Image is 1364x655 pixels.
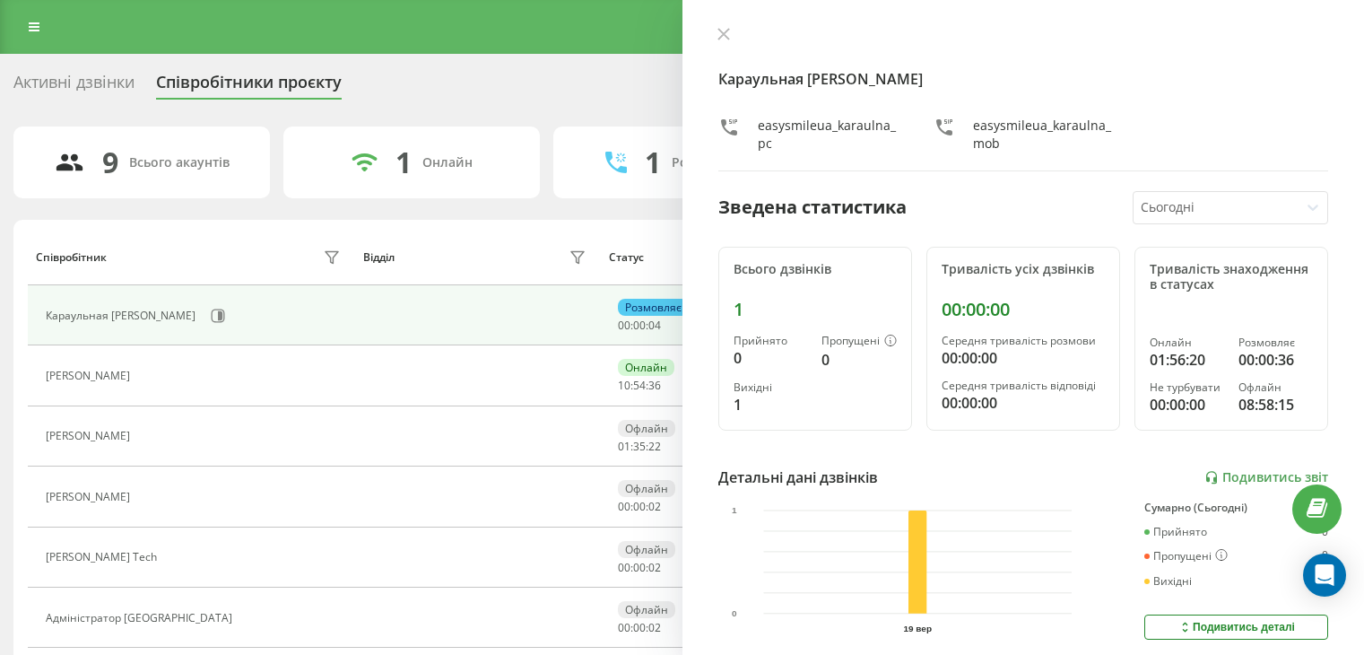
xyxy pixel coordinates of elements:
div: Онлайн [422,155,473,170]
span: 00 [633,560,646,575]
span: 35 [633,439,646,454]
div: Всього акаунтів [129,155,230,170]
div: 1 [395,145,412,179]
div: Онлайн [618,359,674,376]
span: 00 [618,560,630,575]
div: 00:00:00 [942,347,1105,369]
div: Розмовляють [672,155,759,170]
span: 36 [648,378,661,393]
div: : : [618,622,661,634]
div: Зведена статистика [718,194,907,221]
div: Офлайн [618,420,675,437]
div: : : [618,441,661,453]
div: 1 [734,394,807,415]
div: Караульная [PERSON_NAME] [46,310,200,322]
span: 22 [648,439,661,454]
div: Не турбувати [1150,381,1224,394]
div: 0 [1322,526,1328,538]
div: [PERSON_NAME] [46,370,135,382]
div: 08:58:15 [1238,394,1313,415]
span: 54 [633,378,646,393]
div: 00:00:00 [1150,394,1224,415]
text: 0 [732,609,737,619]
div: 0 [1322,549,1328,563]
div: : : [618,501,661,513]
div: Open Intercom Messenger [1303,554,1346,597]
div: Сумарно (Сьогодні) [1144,502,1328,514]
div: Середня тривалість відповіді [942,380,1105,392]
div: Середня тривалість розмови [942,335,1105,347]
div: Вихідні [734,381,807,394]
div: Співробітник [36,251,107,264]
div: [PERSON_NAME] [46,430,135,442]
div: Розмовляє [618,299,689,316]
div: [PERSON_NAME] [46,491,135,503]
span: 00 [633,620,646,635]
span: 04 [648,318,661,333]
div: : : [618,380,661,392]
span: 02 [648,560,661,575]
div: 9 [102,145,118,179]
div: Тривалість усіх дзвінків [942,262,1105,277]
span: 00 [618,620,630,635]
text: 1 [732,506,737,516]
span: 10 [618,378,630,393]
text: 19 вер [903,624,932,633]
div: Тривалість знаходження в статусах [1150,262,1313,293]
div: Онлайн [1150,336,1224,349]
div: 1 [734,299,897,320]
button: Подивитись деталі [1144,615,1328,640]
div: [PERSON_NAME] Tech [46,551,161,563]
div: Офлайн [618,541,675,558]
div: Відділ [363,251,395,264]
div: 00:00:00 [942,299,1105,320]
div: Активні дзвінки [13,73,135,100]
div: Прийнято [1144,526,1207,538]
span: 00 [633,499,646,514]
div: Адміністратор [GEOGRAPHIC_DATA] [46,612,237,624]
div: Пропущені [821,335,897,349]
a: Подивитись звіт [1204,470,1328,485]
div: Офлайн [618,480,675,497]
span: 02 [648,499,661,514]
div: Офлайн [1238,381,1313,394]
span: 00 [633,318,646,333]
div: : : [618,562,661,574]
div: Прийнято [734,335,807,347]
div: 0 [821,349,897,371]
div: 00:00:00 [942,392,1105,414]
span: 00 [618,318,630,333]
span: 01 [618,439,630,454]
h4: Караульная [PERSON_NAME] [718,68,1329,90]
div: 01:56:20 [1150,349,1224,371]
div: Пропущені [1144,549,1228,563]
div: Подивитись деталі [1177,620,1295,634]
div: 0 [734,347,807,369]
div: 00:00:36 [1238,349,1313,371]
div: Детальні дані дзвінків [718,467,878,488]
div: easysmileua_karaulna_mob [973,117,1113,153]
div: Вихідні [1144,575,1192,588]
div: Всього дзвінків [734,262,897,277]
div: 1 [645,145,661,179]
div: : : [618,319,661,332]
span: 02 [648,620,661,635]
div: Статус [609,251,644,264]
div: Співробітники проєкту [156,73,342,100]
div: Офлайн [618,601,675,618]
span: 00 [618,499,630,514]
div: easysmileua_karaulna_pc [758,117,898,153]
div: Розмовляє [1238,336,1313,349]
